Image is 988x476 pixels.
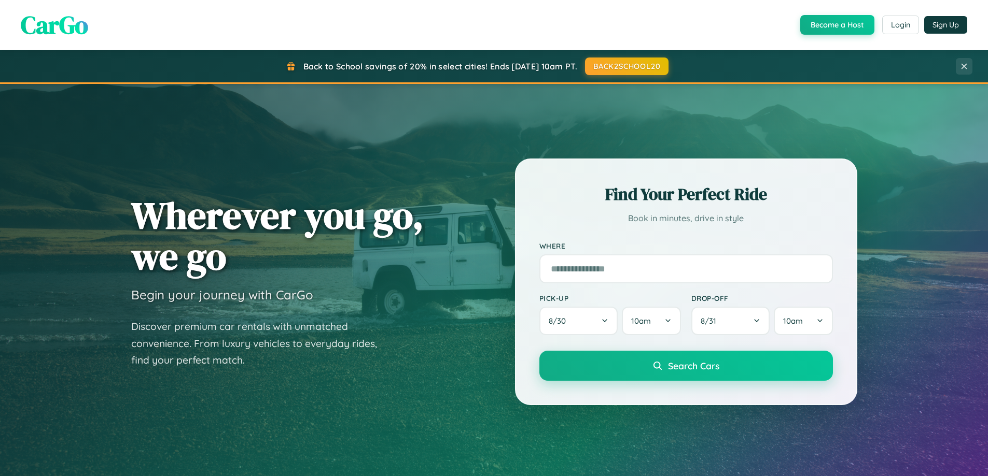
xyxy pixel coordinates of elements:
label: Where [539,241,833,250]
span: Back to School savings of 20% in select cities! Ends [DATE] 10am PT. [303,61,577,71]
label: Pick-up [539,294,681,302]
span: 10am [783,316,803,326]
p: Discover premium car rentals with unmatched convenience. From luxury vehicles to everyday rides, ... [131,318,391,369]
h2: Find Your Perfect Ride [539,183,833,206]
span: 8 / 30 [549,316,571,326]
button: Login [882,16,919,34]
button: 8/30 [539,307,618,335]
button: 8/31 [691,307,770,335]
button: 10am [622,307,680,335]
button: Sign Up [924,16,967,34]
button: 10am [774,307,832,335]
span: 8 / 31 [701,316,721,326]
span: 10am [631,316,651,326]
span: CarGo [21,8,88,42]
label: Drop-off [691,294,833,302]
span: Search Cars [668,360,719,371]
button: BACK2SCHOOL20 [585,57,669,75]
button: Search Cars [539,351,833,381]
h1: Wherever you go, we go [131,195,424,277]
p: Book in minutes, drive in style [539,211,833,226]
h3: Begin your journey with CarGo [131,287,313,302]
button: Become a Host [800,15,874,35]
